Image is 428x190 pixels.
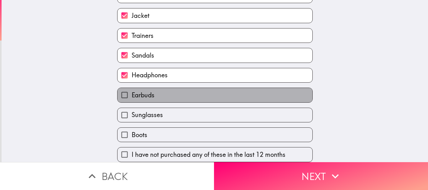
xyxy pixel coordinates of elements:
button: Sunglasses [117,108,312,122]
span: Jacket [132,11,149,20]
span: Sandals [132,51,154,60]
span: Sunglasses [132,110,163,119]
button: Headphones [117,68,312,82]
button: I have not purchased any of these in the last 12 months [117,147,312,162]
span: Boots [132,131,147,139]
button: Jacket [117,8,312,23]
button: Earbuds [117,88,312,102]
button: Trainers [117,28,312,43]
span: I have not purchased any of these in the last 12 months [132,150,285,159]
span: Trainers [132,31,154,40]
button: Sandals [117,48,312,62]
span: Headphones [132,71,168,80]
button: Boots [117,128,312,142]
button: Next [214,162,428,190]
span: Earbuds [132,91,154,100]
